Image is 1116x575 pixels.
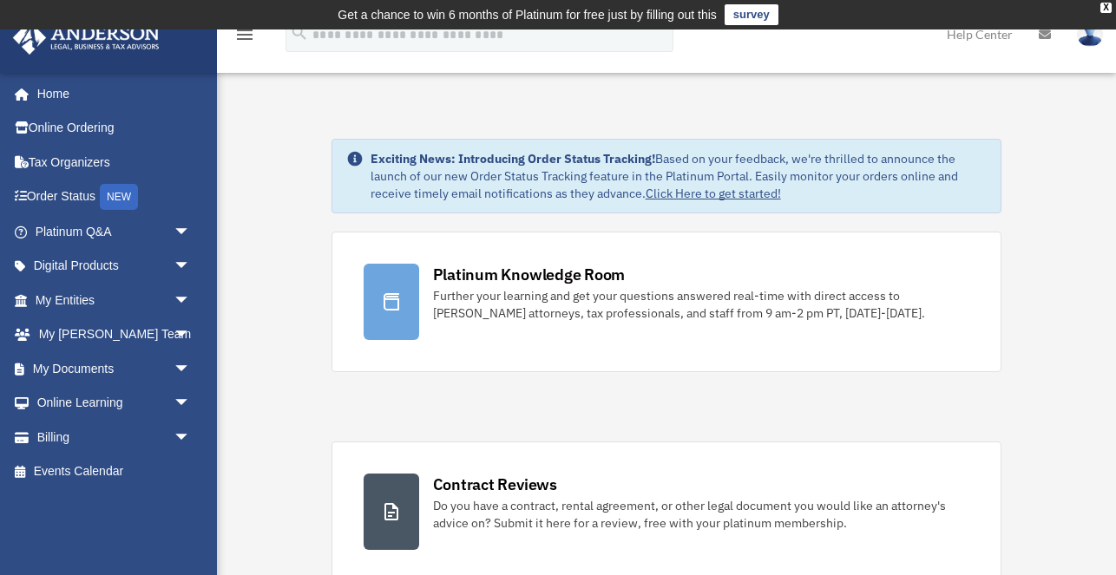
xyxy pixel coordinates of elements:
div: Based on your feedback, we're thrilled to announce the launch of our new Order Status Tracking fe... [371,150,988,202]
a: My [PERSON_NAME] Teamarrow_drop_down [12,317,217,352]
a: Online Learningarrow_drop_down [12,386,217,421]
a: menu [234,30,255,45]
span: arrow_drop_down [174,317,208,353]
div: NEW [100,184,138,210]
a: Digital Productsarrow_drop_down [12,249,217,284]
div: Contract Reviews [433,474,557,495]
span: arrow_drop_down [174,351,208,387]
div: Do you have a contract, rental agreement, or other legal document you would like an attorney's ad... [433,497,970,532]
a: My Documentsarrow_drop_down [12,351,217,386]
a: Home [12,76,208,111]
a: Platinum Knowledge Room Further your learning and get your questions answered real-time with dire... [332,232,1002,372]
strong: Exciting News: Introducing Order Status Tracking! [371,151,655,167]
span: arrow_drop_down [174,249,208,284]
a: Online Ordering [12,111,217,146]
i: menu [234,24,255,45]
div: Get a chance to win 6 months of Platinum for free just by filling out this [338,4,717,25]
div: close [1100,3,1112,13]
span: arrow_drop_down [174,420,208,455]
a: Billingarrow_drop_down [12,420,217,454]
a: Platinum Q&Aarrow_drop_down [12,214,217,249]
span: arrow_drop_down [174,283,208,318]
a: Click Here to get started! [646,186,781,201]
div: Platinum Knowledge Room [433,264,626,285]
a: Tax Organizers [12,145,217,180]
i: search [290,23,309,42]
div: Further your learning and get your questions answered real-time with direct access to [PERSON_NAM... [433,287,970,322]
span: arrow_drop_down [174,214,208,250]
a: Order StatusNEW [12,180,217,215]
a: My Entitiesarrow_drop_down [12,283,217,317]
img: User Pic [1077,22,1103,47]
a: Events Calendar [12,454,217,489]
a: survey [725,4,778,25]
span: arrow_drop_down [174,386,208,421]
img: Anderson Advisors Platinum Portal [8,21,165,55]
